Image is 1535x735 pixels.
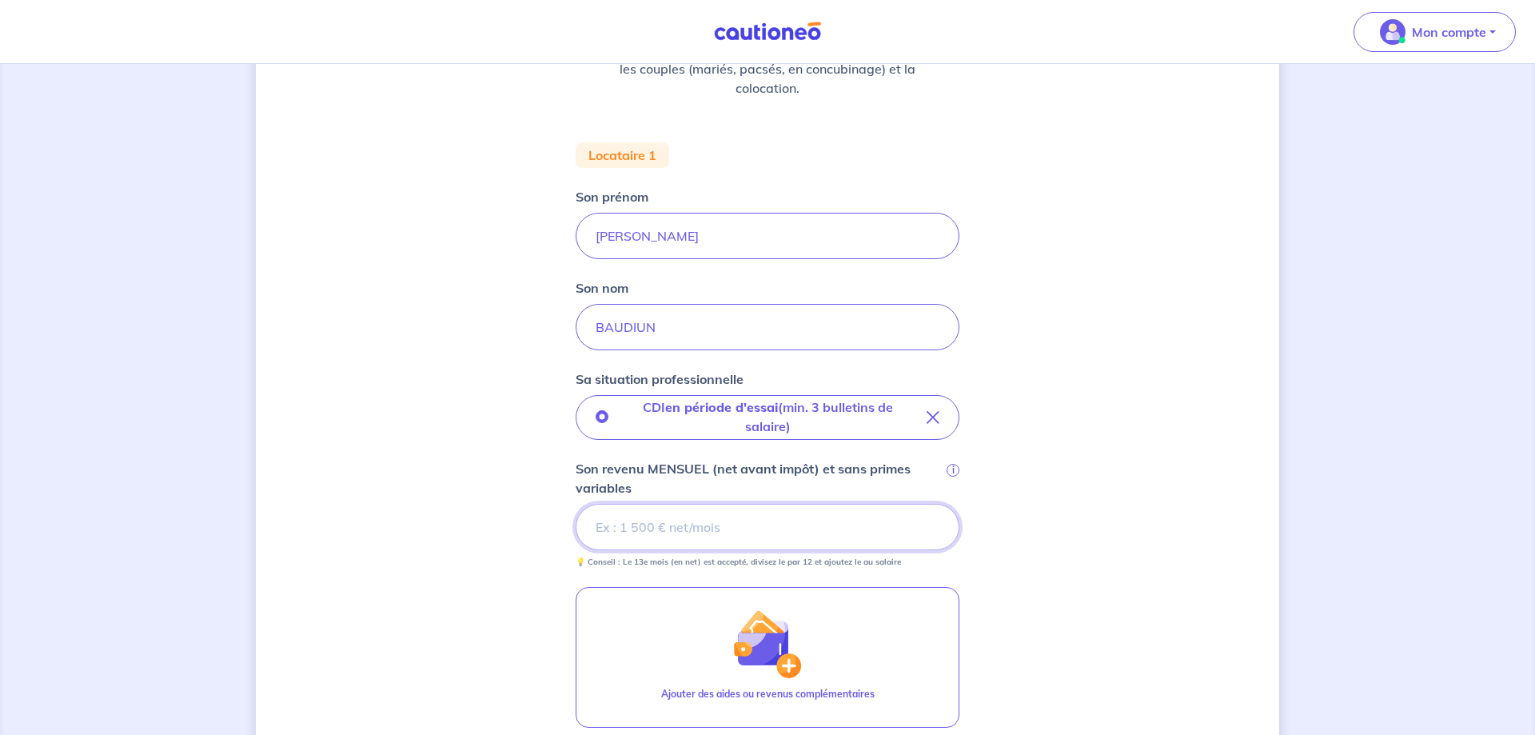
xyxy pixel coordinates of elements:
p: Sa situation professionnelle [576,369,744,389]
button: illu_wallet.svgAjouter des aides ou revenus complémentaires [576,587,959,728]
p: CDI (min. 3 bulletins de salaire) [621,397,914,436]
img: illu_wallet.svg [733,609,802,678]
p: 💡 Pour info : nous acceptons les personnes seules, les couples (mariés, pacsés, en concubinage) e... [614,40,921,98]
img: illu_account_valid_menu.svg [1380,19,1405,45]
span: i [947,464,959,477]
p: Son nom [576,278,628,298]
div: Locataire 1 [576,142,669,168]
p: Mon compte [1412,22,1486,42]
input: Doe [576,304,959,350]
button: illu_account_valid_menu.svgMon compte [1354,12,1516,52]
p: Son prénom [576,187,648,206]
p: Ajouter des aides ou revenus complémentaires [661,687,875,701]
button: CDIen période d'essai(min. 3 bulletins de salaire) [576,395,959,440]
input: John [576,213,959,259]
p: Son revenu MENSUEL (net avant impôt) et sans primes variables [576,459,943,497]
img: Cautioneo [708,22,827,42]
input: Ex : 1 500 € net/mois [576,504,959,550]
strong: en période d'essai [665,399,778,415]
p: 💡 Conseil : Le 13e mois (en net) est accepté, divisez le par 12 et ajoutez le au salaire [576,557,901,568]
